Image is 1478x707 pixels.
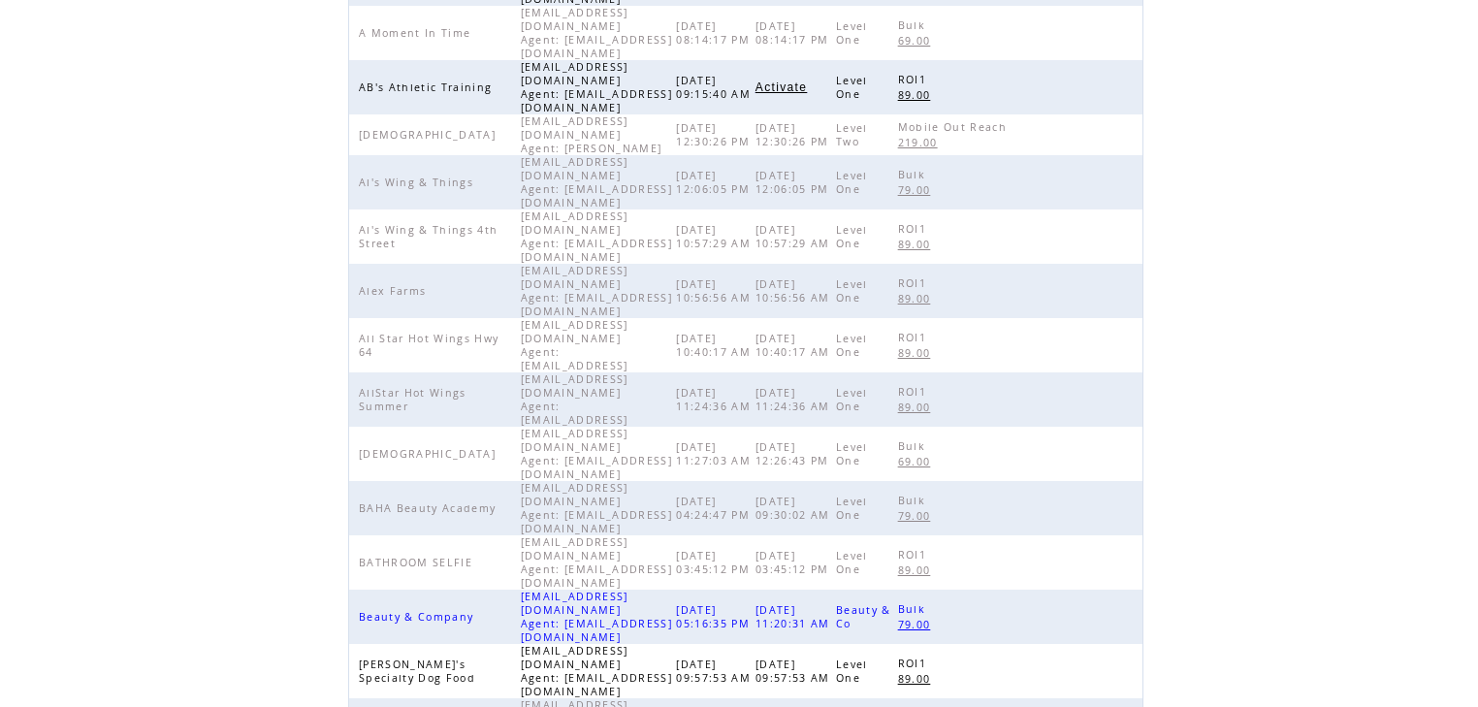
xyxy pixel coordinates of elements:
span: Level One [836,332,868,359]
span: [DATE] 08:14:17 PM [755,19,834,47]
a: 79.00 [898,616,941,632]
span: [EMAIL_ADDRESS][DOMAIN_NAME] Agent: [EMAIL_ADDRESS][DOMAIN_NAME] [521,427,672,481]
span: 89.00 [898,346,936,360]
a: 219.00 [898,134,948,150]
span: [DATE] 04:24:47 PM [676,495,755,522]
span: Level One [836,74,868,101]
span: Beauty & Co [836,603,891,630]
a: 69.00 [898,32,941,48]
span: [DATE] 10:57:29 AM [755,223,835,250]
span: [DATE] 10:40:17 AM [676,332,755,359]
span: ROI1 [898,331,931,344]
span: ROI1 [898,657,931,670]
span: Bulk [898,439,930,453]
span: 69.00 [898,34,936,48]
span: [DATE] 09:30:02 AM [755,495,835,522]
span: [DATE] 12:30:26 PM [755,121,834,148]
span: [DATE] 10:56:56 AM [676,277,755,305]
span: [DATE] 05:16:35 PM [676,603,755,630]
span: Level One [836,223,868,250]
span: Alex Farms [359,284,431,298]
span: Bulk [898,602,930,616]
span: BATHROOM SELFIE [359,556,477,569]
span: Bulk [898,18,930,32]
span: [DATE] 03:45:12 PM [755,549,834,576]
span: [EMAIL_ADDRESS][DOMAIN_NAME] Agent: [EMAIL_ADDRESS] [521,372,633,427]
span: [DATE] 12:26:43 PM [755,440,834,467]
span: AllStar Hot Wings Summer [359,386,466,413]
span: Activate [755,80,807,94]
span: Level Two [836,121,868,148]
span: ROI1 [898,222,931,236]
span: Level One [836,169,868,196]
span: Bulk [898,494,930,507]
a: 79.00 [898,507,941,524]
span: All Star Hot Wings Hwy 64 [359,332,498,359]
span: [DATE] 10:40:17 AM [755,332,835,359]
span: Level One [836,440,868,467]
span: 89.00 [898,672,936,686]
span: [DATE] 03:45:12 PM [676,549,755,576]
span: Mobile Out Reach [898,120,1012,134]
a: 89.00 [898,344,941,361]
a: 89.00 [898,670,941,687]
span: Level One [836,19,868,47]
span: [DATE] 09:57:53 AM [755,658,835,685]
span: [EMAIL_ADDRESS][DOMAIN_NAME] Agent: [EMAIL_ADDRESS][DOMAIN_NAME] [521,481,672,535]
span: BAHA Beauty Academy [359,501,500,515]
span: [EMAIL_ADDRESS][DOMAIN_NAME] Agent: [EMAIL_ADDRESS][DOMAIN_NAME] [521,644,672,698]
span: A Moment In Time [359,26,475,40]
a: 79.00 [898,181,941,198]
span: 79.00 [898,618,936,631]
span: [EMAIL_ADDRESS][DOMAIN_NAME] Agent: [PERSON_NAME] [521,114,667,155]
span: [DATE] 10:56:56 AM [755,277,835,305]
span: [DATE] 10:57:29 AM [676,223,755,250]
span: Level One [836,277,868,305]
span: 69.00 [898,455,936,468]
span: Bulk [898,168,930,181]
a: 89.00 [898,86,941,103]
a: 69.00 [898,453,941,469]
span: [DATE] 09:15:40 AM [676,74,755,101]
span: [EMAIL_ADDRESS][DOMAIN_NAME] Agent: [EMAIL_ADDRESS][DOMAIN_NAME] [521,209,672,264]
span: [EMAIL_ADDRESS][DOMAIN_NAME] Agent: [EMAIL_ADDRESS][DOMAIN_NAME] [521,6,672,60]
span: Beauty & Company [359,610,478,624]
span: Al's Wing & Things [359,176,478,189]
span: [DATE] 12:06:05 PM [755,169,834,196]
span: ROI1 [898,276,931,290]
span: [DEMOGRAPHIC_DATA] [359,447,500,461]
span: AB's Athletic Training [359,80,497,94]
span: [EMAIL_ADDRESS][DOMAIN_NAME] Agent: [EMAIL_ADDRESS][DOMAIN_NAME] [521,264,672,318]
span: [DATE] 08:14:17 PM [676,19,755,47]
span: [DATE] 11:24:36 AM [676,386,755,413]
span: 89.00 [898,563,936,577]
span: Level One [836,658,868,685]
span: [EMAIL_ADDRESS][DOMAIN_NAME] Agent: [EMAIL_ADDRESS][DOMAIN_NAME] [521,60,672,114]
a: Activate [755,81,807,93]
span: 89.00 [898,401,936,414]
span: 89.00 [898,292,936,305]
span: [DATE] 11:27:03 AM [676,440,755,467]
span: Al's Wing & Things 4th Street [359,223,498,250]
span: Level One [836,386,868,413]
span: [DATE] 11:24:36 AM [755,386,835,413]
span: ROI1 [898,385,931,399]
span: [DATE] 12:06:05 PM [676,169,755,196]
span: 79.00 [898,509,936,523]
a: 89.00 [898,290,941,306]
span: [DATE] 09:57:53 AM [676,658,755,685]
span: [EMAIL_ADDRESS][DOMAIN_NAME] Agent: [EMAIL_ADDRESS][DOMAIN_NAME] [521,155,672,209]
span: [PERSON_NAME]'s Specialty Dog Food [359,658,480,685]
span: [DATE] 11:20:31 AM [755,603,835,630]
a: 89.00 [898,399,941,415]
span: 219.00 [898,136,943,149]
a: 89.00 [898,236,941,252]
span: 89.00 [898,88,936,102]
span: [EMAIL_ADDRESS][DOMAIN_NAME] Agent: [EMAIL_ADDRESS] [521,318,633,372]
span: ROI1 [898,73,931,86]
span: [EMAIL_ADDRESS][DOMAIN_NAME] Agent: [EMAIL_ADDRESS][DOMAIN_NAME] [521,535,672,590]
span: [DATE] 12:30:26 PM [676,121,755,148]
a: 89.00 [898,562,941,578]
span: 89.00 [898,238,936,251]
span: [DEMOGRAPHIC_DATA] [359,128,500,142]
